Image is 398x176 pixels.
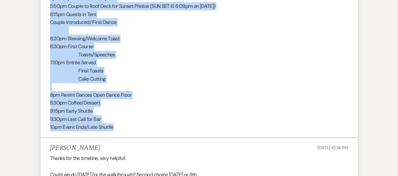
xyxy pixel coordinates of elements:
span: Parent Dances Open Dance Floor [61,92,132,98]
p: 5:50pm Couple to Roof Deck for Sunset Photos (SUN SET IS 6:09pm on [DATE]) [50,2,348,10]
span: Coffee/Dessert [68,99,100,106]
span: 8:30pm [50,99,67,106]
span: Couple Introduced/ First Dance [50,19,117,26]
span: Event Ends/Late Shuttle [63,124,113,130]
span: 6:30pm [50,43,67,50]
span: 8pm [50,92,60,98]
span: First Course [68,43,93,50]
span: Guests in Tent [66,11,96,18]
span: Entrée Served [66,59,96,66]
span: Cake Cutting [78,76,105,82]
span: 9:15pm [50,108,65,114]
span: [DATE] 10:14 PM [317,145,348,150]
p: Thanks for the timeline, very helpful! [50,154,348,162]
span: 10pm [50,124,62,130]
span: Toasts/Speeches [78,51,115,58]
h5: [PERSON_NAME] [50,144,100,152]
span: Early Shuttle [66,108,93,114]
span: Last Call for Bar [68,116,101,122]
span: Blessing/Welcome Toast [68,35,120,42]
span: 7:10pm [50,59,65,66]
span: 6:15pm [50,11,65,18]
span: Final Toasts [78,67,103,74]
span: 9:30pm [50,116,67,122]
span: 6:20pm [50,35,67,42]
